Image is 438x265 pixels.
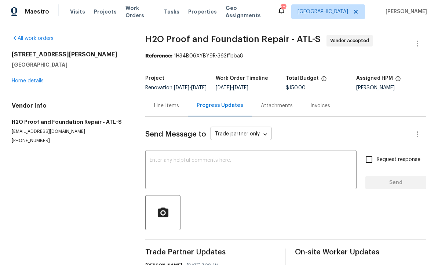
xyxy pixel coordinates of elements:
[12,138,128,144] p: [PHONE_NUMBER]
[145,52,426,60] div: 1H34B06XYBY9R-363ffbba8
[12,118,128,126] h5: H2O Proof and Foundation Repair - ATL-S
[174,85,189,90] span: [DATE]
[286,76,319,81] h5: Total Budget
[12,78,44,83] a: Home details
[145,76,164,81] h5: Project
[94,8,117,15] span: Projects
[164,9,179,14] span: Tasks
[295,249,426,256] span: On-site Worker Updates
[216,76,268,81] h5: Work Order Timeline
[216,85,231,90] span: [DATE]
[145,131,206,138] span: Send Message to
[281,4,286,12] div: 109
[12,128,128,135] p: [EMAIL_ADDRESS][DOMAIN_NAME]
[233,85,248,90] span: [DATE]
[145,35,321,44] span: H2O Proof and Foundation Repair - ATL-S
[298,8,348,15] span: [GEOGRAPHIC_DATA]
[188,8,217,15] span: Properties
[211,128,271,141] div: Trade partner only
[174,85,207,90] span: -
[125,4,155,19] span: Work Orders
[383,8,427,15] span: [PERSON_NAME]
[145,249,277,256] span: Trade Partner Updates
[191,85,207,90] span: [DATE]
[356,85,427,90] div: [PERSON_NAME]
[330,37,372,44] span: Vendor Accepted
[216,85,248,90] span: -
[154,102,179,109] div: Line Items
[145,53,172,59] b: Reference:
[226,4,268,19] span: Geo Assignments
[377,156,420,164] span: Request response
[12,36,54,41] a: All work orders
[261,102,293,109] div: Attachments
[12,102,128,109] h4: Vendor Info
[145,85,207,90] span: Renovation
[321,76,327,85] span: The total cost of line items that have been proposed by Opendoor. This sum includes line items th...
[286,85,306,90] span: $150.00
[197,102,243,109] div: Progress Updates
[356,76,393,81] h5: Assigned HPM
[70,8,85,15] span: Visits
[395,76,401,85] span: The hpm assigned to this work order.
[25,8,49,15] span: Maestro
[310,102,330,109] div: Invoices
[12,61,128,68] h5: [GEOGRAPHIC_DATA]
[12,51,128,58] h2: [STREET_ADDRESS][PERSON_NAME]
